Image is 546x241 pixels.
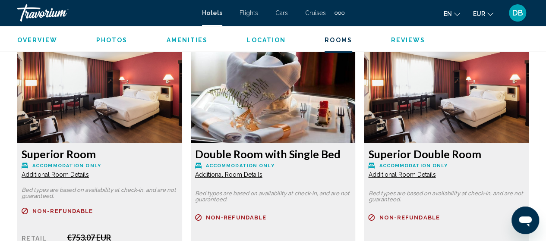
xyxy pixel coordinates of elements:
button: Overview [17,36,57,44]
span: Photos [96,37,128,44]
button: Extra navigation items [335,6,344,20]
span: Location [246,37,286,44]
button: Change currency [473,7,493,20]
span: en [444,10,452,17]
p: Bed types are based on availability at check-in, and are not guaranteed. [195,191,351,203]
a: Cruises [305,9,326,16]
span: Rooms [325,37,352,44]
span: DB [512,9,523,17]
span: Accommodation Only [379,163,448,169]
button: Rooms [325,36,352,44]
span: EUR [473,10,485,17]
button: Amenities [166,36,208,44]
span: Accommodation Only [206,163,275,169]
button: Change language [444,7,460,20]
button: User Menu [506,4,529,22]
h3: Superior Room [22,147,178,160]
p: Bed types are based on availability at check-in, and are not guaranteed. [22,187,178,199]
a: Flights [240,9,258,16]
span: Non-refundable [32,208,93,214]
a: Travorium [17,4,193,22]
button: Location [246,36,286,44]
a: Cars [275,9,288,16]
button: Photos [96,36,128,44]
h3: Superior Double Room [368,147,524,160]
span: Non-refundable [206,215,266,220]
span: Additional Room Details [22,171,89,178]
span: Non-refundable [379,215,439,220]
img: b81f1045-9477-43b8-96e2-799be194c0d9.jpeg [191,35,356,143]
img: d5f519cb-a9a7-4ecf-ab3f-ce21c93dfa0e.jpeg [17,35,182,143]
span: Accommodation Only [32,163,101,169]
span: Overview [17,37,57,44]
span: Additional Room Details [368,171,436,178]
img: d5f519cb-a9a7-4ecf-ab3f-ce21c93dfa0e.jpeg [364,35,529,143]
a: Hotels [202,9,222,16]
span: Amenities [166,37,208,44]
span: Additional Room Details [195,171,262,178]
p: Bed types are based on availability at check-in, and are not guaranteed. [368,191,524,203]
h3: Double Room with Single Bed [195,147,351,160]
span: Reviews [391,37,426,44]
button: Reviews [391,36,426,44]
iframe: Bouton de lancement de la fenêtre de messagerie [511,207,539,234]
